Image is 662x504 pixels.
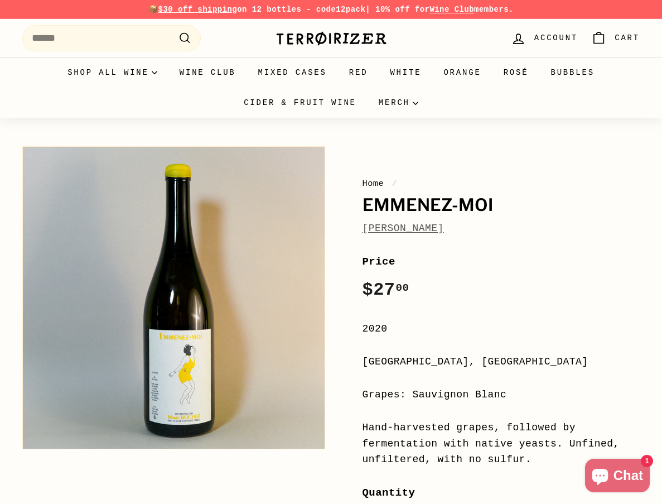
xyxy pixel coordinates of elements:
[432,57,492,88] a: Orange
[158,5,238,14] span: $30 off shipping
[389,179,400,189] span: /
[582,459,653,495] inbox-online-store-chat: Shopify online store chat
[338,57,379,88] a: Red
[504,22,584,55] a: Account
[247,57,338,88] a: Mixed Cases
[363,420,640,468] div: Hand-harvested grapes, followed by fermentation with native yeasts. Unfined, unfiltered, with no ...
[363,179,384,189] a: Home
[22,3,640,16] p: 📦 on 12 bottles - code | 10% off for members.
[379,57,432,88] a: White
[534,32,578,44] span: Account
[395,282,409,294] sup: 00
[363,354,640,370] div: [GEOGRAPHIC_DATA], [GEOGRAPHIC_DATA]
[363,280,409,300] span: $27
[336,5,365,14] strong: 12pack
[363,177,640,190] nav: breadcrumbs
[56,57,168,88] summary: Shop all wine
[363,223,444,234] a: [PERSON_NAME]
[429,5,474,14] a: Wine Club
[363,387,640,403] div: Grapes: Sauvignon Blanc
[363,484,640,501] label: Quantity
[368,88,429,118] summary: Merch
[492,57,540,88] a: Rosé
[23,147,325,449] img: Emmenez-Moi
[363,253,640,270] label: Price
[539,57,605,88] a: Bubbles
[584,22,646,55] a: Cart
[233,88,368,118] a: Cider & Fruit Wine
[363,321,640,337] div: 2020
[363,196,640,215] h1: Emmenez-Moi
[168,57,247,88] a: Wine Club
[615,32,640,44] span: Cart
